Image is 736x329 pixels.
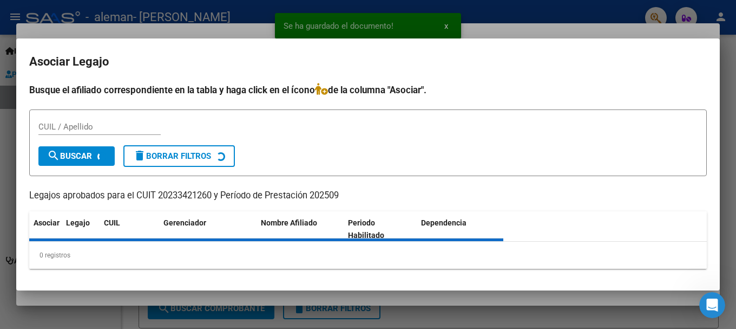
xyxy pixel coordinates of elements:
datatable-header-cell: Dependencia [417,211,504,247]
mat-icon: delete [133,149,146,162]
span: CUIL [104,218,120,227]
mat-icon: search [47,149,60,162]
button: Buscar [38,146,115,166]
button: Borrar Filtros [123,145,235,167]
span: Nombre Afiliado [261,218,317,227]
datatable-header-cell: Periodo Habilitado [344,211,417,247]
span: Dependencia [421,218,466,227]
datatable-header-cell: CUIL [100,211,159,247]
h4: Busque el afiliado correspondiente en la tabla y haga click en el ícono de la columna "Asociar". [29,83,707,97]
span: Periodo Habilitado [348,218,384,240]
span: Asociar [34,218,60,227]
iframe: Intercom live chat [699,292,725,318]
datatable-header-cell: Legajo [62,211,100,247]
span: Borrar Filtros [133,151,211,161]
datatable-header-cell: Asociar [29,211,62,247]
span: Gerenciador [163,218,206,227]
p: Legajos aprobados para el CUIT 20233421260 y Período de Prestación 202509 [29,189,707,203]
div: 0 registros [29,242,707,269]
span: Legajo [66,218,90,227]
datatable-header-cell: Gerenciador [159,211,257,247]
h2: Asociar Legajo [29,51,707,72]
datatable-header-cell: Nombre Afiliado [257,211,344,247]
span: Buscar [47,151,92,161]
